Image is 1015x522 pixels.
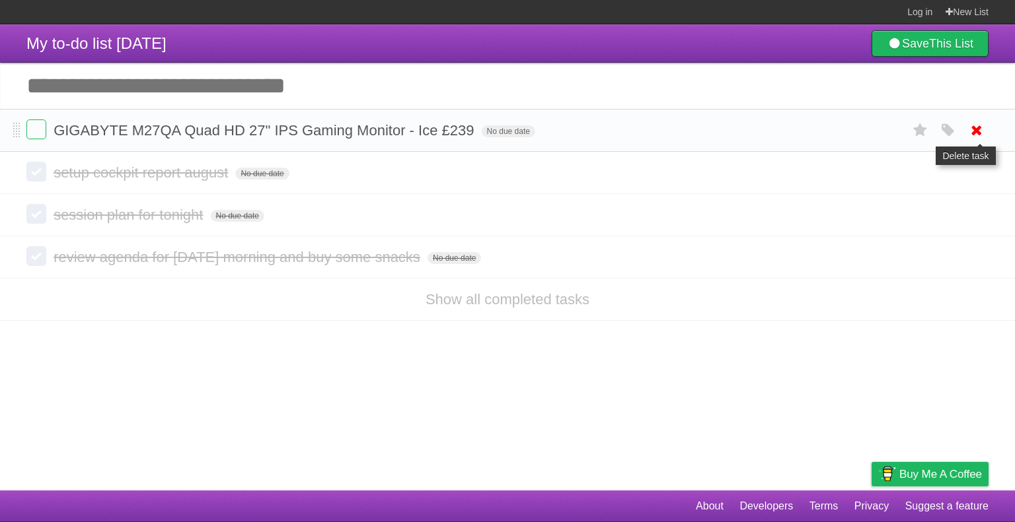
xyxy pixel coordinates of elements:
[872,462,989,486] a: Buy me a coffee
[54,249,424,265] span: review agenda for [DATE] morning and buy some snacks
[905,494,989,519] a: Suggest a feature
[26,34,167,52] span: My to-do list [DATE]
[54,164,231,181] span: setup cockpit report august
[26,162,46,181] label: Done
[696,494,724,519] a: About
[929,37,973,50] b: This List
[54,207,206,223] span: session plan for tonight
[211,210,264,222] span: No due date
[482,125,535,137] span: No due date
[26,119,46,139] label: Done
[54,122,477,139] span: GIGABYTE M27QA Quad HD 27" IPS Gaming Monitor - Ice £239
[872,30,989,57] a: SaveThis List
[26,246,46,266] label: Done
[899,463,982,486] span: Buy me a coffee
[878,463,896,485] img: Buy me a coffee
[809,494,839,519] a: Terms
[908,119,933,141] label: Star task
[428,252,481,264] span: No due date
[854,494,889,519] a: Privacy
[739,494,793,519] a: Developers
[426,291,589,308] a: Show all completed tasks
[235,168,289,179] span: No due date
[26,204,46,224] label: Done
